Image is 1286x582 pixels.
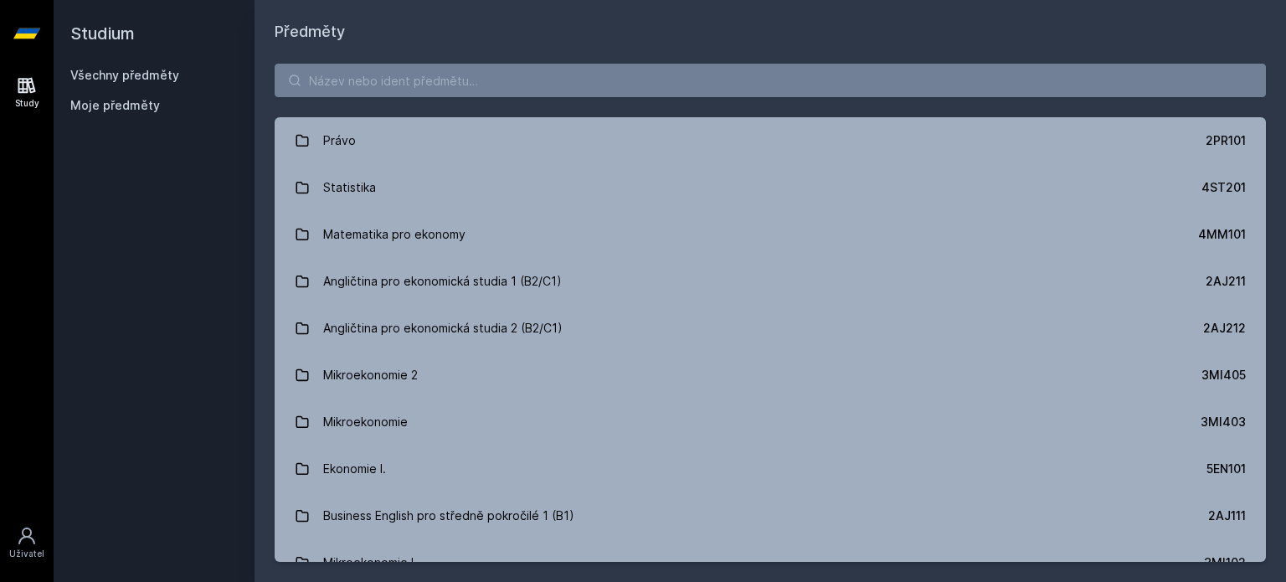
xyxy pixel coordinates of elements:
[70,68,179,82] a: Všechny předměty
[323,312,563,345] div: Angličtina pro ekonomická studia 2 (B2/C1)
[275,117,1266,164] a: Právo 2PR101
[1208,507,1246,524] div: 2AJ111
[275,258,1266,305] a: Angličtina pro ekonomická studia 1 (B2/C1) 2AJ211
[1206,132,1246,149] div: 2PR101
[1203,320,1246,337] div: 2AJ212
[323,265,562,298] div: Angličtina pro ekonomická studia 1 (B2/C1)
[1201,367,1246,384] div: 3MI405
[275,305,1266,352] a: Angličtina pro ekonomická studia 2 (B2/C1) 2AJ212
[1201,414,1246,430] div: 3MI403
[275,492,1266,539] a: Business English pro středně pokročilé 1 (B1) 2AJ111
[275,20,1266,44] h1: Předměty
[323,452,386,486] div: Ekonomie I.
[323,405,408,439] div: Mikroekonomie
[70,97,160,114] span: Moje předměty
[323,499,574,533] div: Business English pro středně pokročilé 1 (B1)
[1206,273,1246,290] div: 2AJ211
[323,171,376,204] div: Statistika
[275,164,1266,211] a: Statistika 4ST201
[275,446,1266,492] a: Ekonomie I. 5EN101
[275,64,1266,97] input: Název nebo ident předmětu…
[15,97,39,110] div: Study
[1201,179,1246,196] div: 4ST201
[3,518,50,569] a: Uživatel
[1206,461,1246,477] div: 5EN101
[323,358,418,392] div: Mikroekonomie 2
[3,67,50,118] a: Study
[323,218,466,251] div: Matematika pro ekonomy
[275,399,1266,446] a: Mikroekonomie 3MI403
[275,211,1266,258] a: Matematika pro ekonomy 4MM101
[275,352,1266,399] a: Mikroekonomie 2 3MI405
[323,124,356,157] div: Právo
[1198,226,1246,243] div: 4MM101
[9,548,44,560] div: Uživatel
[323,546,414,579] div: Mikroekonomie I
[1204,554,1246,571] div: 3MI102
